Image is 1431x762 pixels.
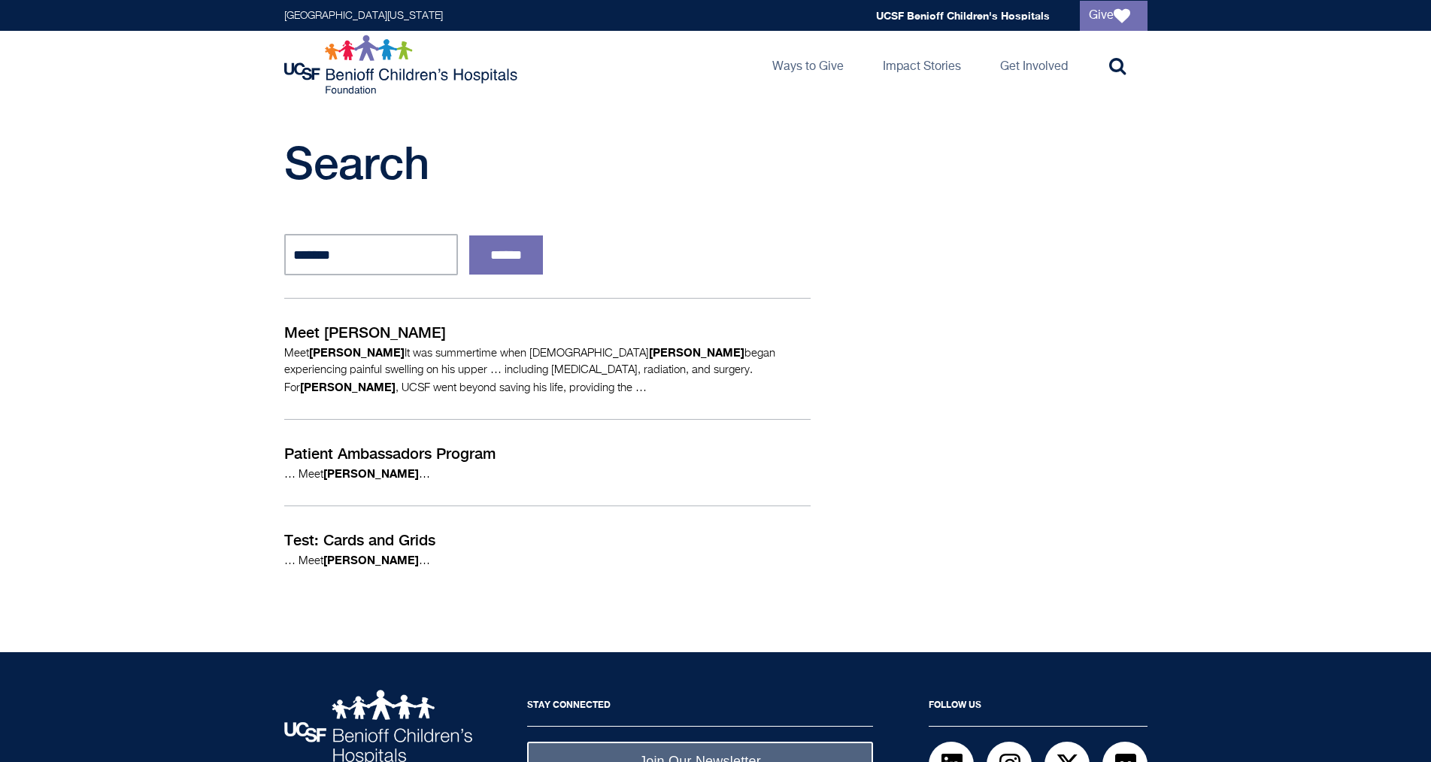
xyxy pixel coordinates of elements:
p: … Meet … [284,465,811,483]
a: Impact Stories [871,31,973,99]
h1: Search [284,136,863,189]
a: Give [1080,1,1148,31]
a: UCSF Benioff Children's Hospitals [876,9,1050,22]
a: [GEOGRAPHIC_DATA][US_STATE] [284,11,443,21]
strong: [PERSON_NAME] [323,553,419,566]
p: Test: Cards and Grids [284,529,811,551]
strong: [PERSON_NAME] [309,345,405,359]
h2: Follow Us [929,690,1148,727]
img: Logo for UCSF Benioff Children's Hospitals Foundation [284,35,521,95]
a: Ways to Give [760,31,856,99]
a: Get Involved [988,31,1080,99]
a: Test: Cards and Grids … Meet[PERSON_NAME]… [284,505,811,592]
h2: Stay Connected [527,690,873,727]
p: Patient Ambassadors Program [284,442,811,465]
strong: [PERSON_NAME] [300,380,396,393]
p: Meet It was summertime when [DEMOGRAPHIC_DATA] began experiencing painful swelling on his upper …... [284,344,811,396]
strong: [PERSON_NAME] [649,345,744,359]
a: Meet [PERSON_NAME] Meet[PERSON_NAME]It was summertime when [DEMOGRAPHIC_DATA][PERSON_NAME]began e... [284,298,811,419]
a: Patient Ambassadors Program … Meet[PERSON_NAME]… [284,419,811,505]
p: Meet [PERSON_NAME] [284,321,811,344]
strong: [PERSON_NAME] [323,466,419,480]
p: … Meet … [284,551,811,569]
